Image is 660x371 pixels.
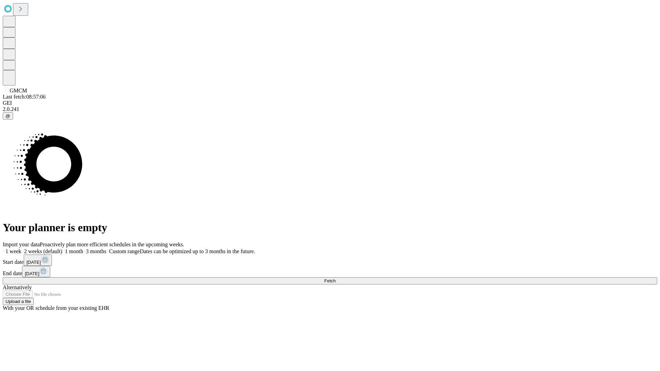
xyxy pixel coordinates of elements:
[3,284,32,290] span: Alternatively
[3,106,657,112] div: 2.0.241
[3,94,46,100] span: Last fetch: 08:57:06
[22,266,50,277] button: [DATE]
[3,241,40,247] span: Import your data
[24,255,52,266] button: [DATE]
[3,266,657,277] div: End date
[86,248,106,254] span: 3 months
[109,248,140,254] span: Custom range
[24,248,62,254] span: 2 weeks (default)
[10,88,27,93] span: GMCM
[3,100,657,106] div: GEI
[324,278,335,283] span: Fetch
[25,271,39,276] span: [DATE]
[26,260,41,265] span: [DATE]
[40,241,184,247] span: Proactively plan more efficient schedules in the upcoming weeks.
[3,255,657,266] div: Start date
[3,277,657,284] button: Fetch
[3,221,657,234] h1: Your planner is empty
[3,305,109,311] span: With your OR schedule from your existing EHR
[5,113,10,119] span: @
[65,248,83,254] span: 1 month
[5,248,21,254] span: 1 week
[3,112,13,120] button: @
[140,248,255,254] span: Dates can be optimized up to 3 months in the future.
[3,298,34,305] button: Upload a file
